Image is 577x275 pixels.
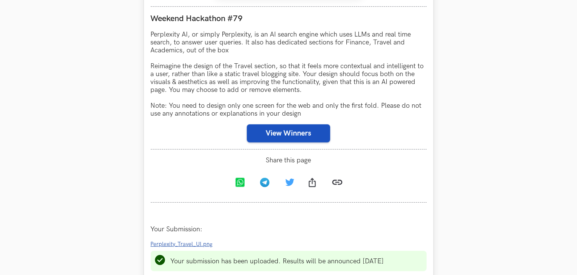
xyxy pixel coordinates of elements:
span: Share this page [151,156,427,164]
div: Your Submission: [151,225,427,233]
img: Whatsapp [235,178,245,187]
label: Weekend Hackathon #79 [151,14,427,24]
a: Share [301,172,326,195]
img: Telegram [260,178,269,187]
button: View Winners [247,124,330,142]
p: Perplexity AI, or simply Perplexity, is an AI search engine which uses LLMs and real time search,... [151,31,427,118]
a: Whatsapp [229,172,254,195]
a: Copy link [326,171,349,196]
span: Perplexity_Travel_UI.png [151,241,213,247]
li: Your submission has been uploaded. Results will be announced [DATE] [171,257,384,265]
a: Perplexity_Travel_UI.png [151,240,217,248]
a: Telegram [254,172,279,195]
img: Share [309,178,315,187]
